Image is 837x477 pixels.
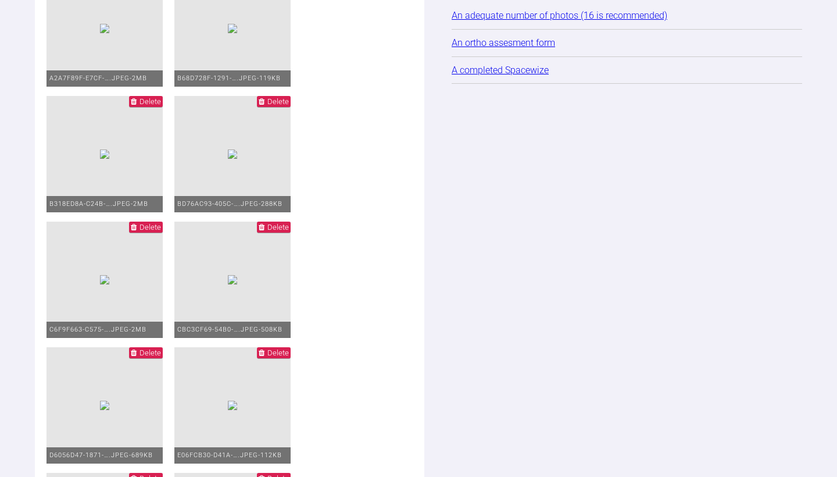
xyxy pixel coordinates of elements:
img: 68fda62b-7d6c-4d68-a628-5a5fe6b858f1 [228,275,237,284]
a: A completed Spacewize [452,65,549,76]
span: Delete [267,223,289,232]
span: D6056D47-1871-….jpeg - 689KB [49,451,153,459]
span: Delete [139,97,161,106]
span: Delete [139,348,161,357]
span: B68D728F-1291-….jpeg - 119KB [177,74,281,82]
span: Delete [267,348,289,357]
span: Delete [139,223,161,232]
span: BD76AC93-405C-….jpeg - 288KB [177,200,282,208]
span: A2A7F89F-E7CF-….jpeg - 2MB [49,74,147,82]
span: Delete [267,97,289,106]
span: E06FCB30-D41A-….jpeg - 112KB [177,451,282,459]
span: C6F9F663-C575-….jpeg - 2MB [49,326,146,333]
a: An ortho assesment form [452,37,555,48]
img: 925b0e16-73f3-4cdb-9792-3f8063a2e31f [100,149,109,159]
img: 1c5f36f4-176f-4cb5-8ede-d80404d8c1b1 [100,24,109,33]
span: B318ED8A-C24B-….jpeg - 2MB [49,200,148,208]
img: 8818b35b-57ee-4cfc-9b70-e256881a97bd [228,401,237,410]
img: 0a7d4c69-2904-4a30-9ef8-4872261afcb0 [228,24,237,33]
img: a33d30d6-fba5-41b0-a91b-6d00d205c612 [228,149,237,159]
span: CBC3CF69-54B0-….jpeg - 508KB [177,326,282,333]
img: 12bc352f-b09b-4ee0-8e20-a3ea4cc23eca [100,275,109,284]
img: a4081d3f-6a16-4dd4-bb91-45cdb10adef8 [100,401,109,410]
a: An adequate number of photos (16 is recommended) [452,10,667,21]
